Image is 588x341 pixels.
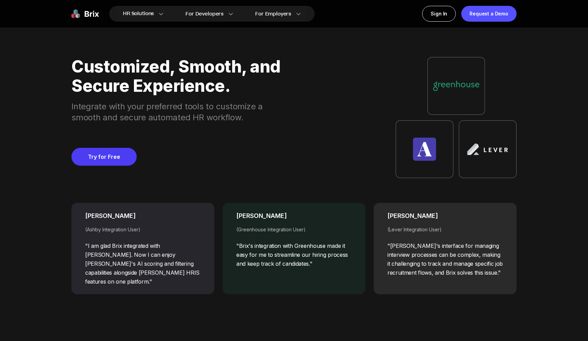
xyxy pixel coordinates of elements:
[236,241,352,268] div: "Brix's integration with Greenhouse made it easy for me to streamline our hiring process and keep...
[236,226,352,233] div: (Greenhouse Integration User)
[123,8,154,19] span: HR Solutions
[185,10,224,18] span: For Developers
[461,6,517,22] a: Request a Demo
[236,211,352,221] div: [PERSON_NAME]
[71,57,283,96] div: Customized, Smooth, and Secure Experience.
[422,6,456,22] a: Sign In
[85,226,201,233] div: (Ashby Integration User)
[387,241,503,277] div: "[PERSON_NAME]'s interface for managing interview processes can be complex, making it challenging...
[85,211,201,221] div: [PERSON_NAME]
[255,10,291,18] span: For Employers
[85,241,201,286] div: "I am glad Brix integrated with [PERSON_NAME]. Now I can enjoy [PERSON_NAME]'s AI scoring and fil...
[387,211,503,221] div: [PERSON_NAME]
[71,148,137,166] a: Try for Free
[387,226,503,233] div: (Lever Integration User)
[71,101,283,123] div: Integrate with your preferred tools to customize a smooth and secure automated HR workflow.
